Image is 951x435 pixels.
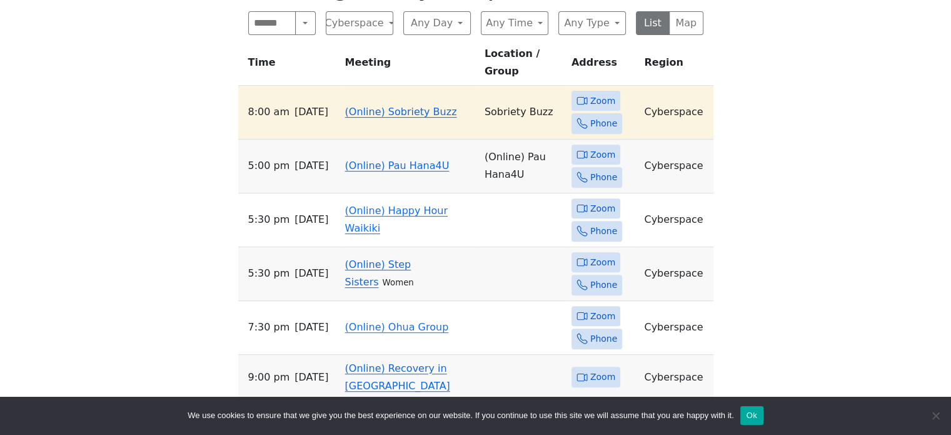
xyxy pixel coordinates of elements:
[294,211,328,228] span: [DATE]
[590,201,615,217] span: Zoom
[740,406,763,425] button: Ok
[403,11,471,35] button: Any Day
[590,170,617,185] span: Phone
[590,93,615,109] span: Zoom
[481,11,548,35] button: Any Time
[590,255,615,270] span: Zoom
[480,86,566,140] td: Sobriety Buzz
[590,309,615,324] span: Zoom
[248,103,289,121] span: 8:00 AM
[639,193,713,247] td: Cyberspace
[294,265,328,282] span: [DATE]
[590,147,615,163] span: Zoom
[345,258,411,288] a: (Online) Step Sisters
[326,11,393,35] button: Cyberspace
[590,369,615,385] span: Zoom
[929,409,942,422] span: No
[639,247,713,301] td: Cyberspace
[590,116,617,131] span: Phone
[188,409,733,422] span: We use cookies to ensure that we give you the best experience on our website. If you continue to ...
[566,45,640,86] th: Address
[639,355,713,401] td: Cyberspace
[238,45,340,86] th: Time
[345,205,448,234] a: (Online) Happy Hour Waikiki
[480,140,566,193] td: (Online) Pau Hana4U
[294,157,328,175] span: [DATE]
[558,11,626,35] button: Any Type
[639,301,713,355] td: Cyberspace
[248,319,290,336] span: 7:30 PM
[383,278,414,287] small: Women
[294,319,328,336] span: [DATE]
[590,331,617,347] span: Phone
[345,106,457,118] a: (Online) Sobriety Buzz
[590,223,617,239] span: Phone
[248,369,290,386] span: 9:00 PM
[639,140,713,193] td: Cyberspace
[248,157,290,175] span: 5:00 PM
[345,321,449,333] a: (Online) Ohua Group
[248,265,290,282] span: 5:30 PM
[294,369,328,386] span: [DATE]
[340,45,480,86] th: Meeting
[345,160,450,171] a: (Online) Pau Hana4U
[295,11,315,35] button: Search
[639,45,713,86] th: Region
[590,277,617,293] span: Phone
[669,11,703,35] button: Map
[480,45,566,86] th: Location / Group
[636,11,670,35] button: List
[248,11,296,35] input: Search
[248,211,290,228] span: 5:30 PM
[345,362,450,392] a: (Online) Recovery in [GEOGRAPHIC_DATA]
[294,103,328,121] span: [DATE]
[639,86,713,140] td: Cyberspace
